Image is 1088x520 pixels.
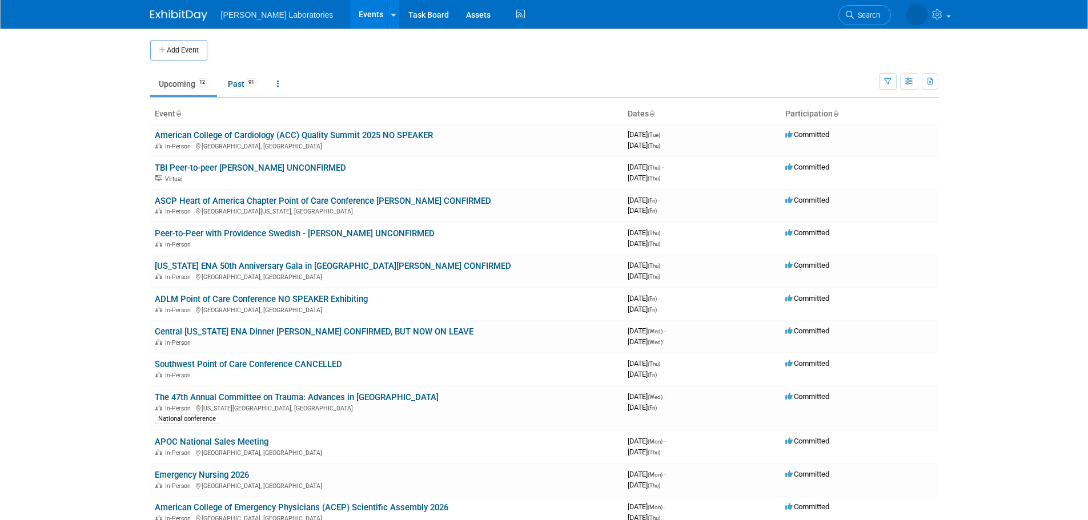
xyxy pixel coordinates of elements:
a: Sort by Participation Type [833,109,838,118]
span: - [664,392,666,401]
th: Event [150,104,623,124]
span: [DATE] [628,502,666,511]
span: [DATE] [628,228,664,237]
span: [DATE] [628,261,664,269]
div: [US_STATE][GEOGRAPHIC_DATA], [GEOGRAPHIC_DATA] [155,403,619,412]
a: American College of Cardiology (ACC) Quality Summit 2025 NO SPEAKER [155,130,433,140]
span: [DATE] [628,337,663,346]
span: - [664,437,666,445]
span: [DATE] [628,392,666,401]
span: In-Person [165,482,194,490]
span: - [662,261,664,269]
span: (Thu) [648,241,660,247]
span: [DATE] [628,294,660,303]
span: (Thu) [648,164,660,171]
a: Emergency Nursing 2026 [155,470,249,480]
div: [GEOGRAPHIC_DATA], [GEOGRAPHIC_DATA] [155,448,619,457]
img: In-Person Event [155,449,162,455]
span: - [659,196,660,204]
a: Sort by Event Name [175,109,181,118]
span: [DATE] [628,130,664,139]
span: 91 [245,78,258,87]
span: [DATE] [628,163,664,171]
span: (Fri) [648,197,657,204]
span: - [664,326,666,335]
span: (Mon) [648,471,663,478]
span: Committed [785,130,829,139]
span: [DATE] [628,470,666,478]
span: (Mon) [648,438,663,445]
span: - [662,228,664,237]
span: (Mon) [648,504,663,510]
img: In-Person Event [155,405,162,410]
a: ADLM Point of Care Conference NO SPEAKER Exhibiting [155,294,368,304]
span: [DATE] [628,239,660,248]
span: (Fri) [648,208,657,214]
span: Committed [785,228,829,237]
span: Committed [785,326,829,335]
span: Committed [785,437,829,445]
span: 12 [196,78,208,87]
a: Search [838,5,891,25]
span: - [659,294,660,303]
img: In-Person Event [155,273,162,279]
th: Participation [781,104,938,124]
span: [DATE] [628,174,660,182]
span: (Wed) [648,394,663,400]
div: [GEOGRAPHIC_DATA], [GEOGRAPHIC_DATA] [155,141,619,150]
img: Virtual Event [155,175,162,181]
span: [DATE] [628,305,657,313]
span: (Fri) [648,372,657,378]
span: [DATE] [628,370,657,378]
img: In-Person Event [155,339,162,345]
span: (Fri) [648,296,657,302]
a: TBI Peer-to-peer [PERSON_NAME] UNCONFIRMED [155,163,346,173]
a: Upcoming12 [150,73,217,95]
span: - [662,359,664,368]
a: The 47th Annual Committee on Trauma: Advances in [GEOGRAPHIC_DATA] [155,392,439,402]
span: (Thu) [648,230,660,236]
span: [DATE] [628,448,660,456]
span: - [664,470,666,478]
span: Committed [785,470,829,478]
span: In-Person [165,273,194,281]
a: Central [US_STATE] ENA Dinner [PERSON_NAME] CONFIRMED, BUT NOW ON LEAVE [155,326,473,337]
div: [GEOGRAPHIC_DATA], [GEOGRAPHIC_DATA] [155,305,619,314]
a: APOC National Sales Meeting [155,437,268,447]
img: In-Person Event [155,241,162,247]
span: [PERSON_NAME] Laboratories [221,10,334,19]
span: - [662,163,664,171]
span: Committed [785,392,829,401]
span: (Fri) [648,405,657,411]
span: (Wed) [648,328,663,334]
div: [GEOGRAPHIC_DATA][US_STATE], [GEOGRAPHIC_DATA] [155,206,619,215]
a: Past91 [219,73,266,95]
span: [DATE] [628,326,666,335]
div: [GEOGRAPHIC_DATA], [GEOGRAPHIC_DATA] [155,272,619,281]
span: (Wed) [648,339,663,345]
span: Committed [785,294,829,303]
span: (Thu) [648,449,660,455]
span: (Thu) [648,482,660,489]
button: Add Event [150,40,207,61]
a: Sort by Start Date [649,109,655,118]
a: ASCP Heart of America Chapter Point of Care Conference [PERSON_NAME] CONFIRMED [155,196,491,206]
span: In-Person [165,449,194,457]
span: In-Person [165,241,194,248]
span: (Thu) [648,361,660,367]
span: [DATE] [628,206,657,215]
span: - [662,130,664,139]
span: (Thu) [648,273,660,280]
a: [US_STATE] ENA 50th Anniversary Gala in [GEOGRAPHIC_DATA][PERSON_NAME] CONFIRMED [155,261,511,271]
img: In-Person Event [155,482,162,488]
span: In-Person [165,372,194,379]
span: [DATE] [628,141,660,150]
span: [DATE] [628,403,657,412]
span: [DATE] [628,437,666,445]
span: In-Person [165,307,194,314]
img: Tisha Davis [906,4,928,26]
span: Committed [785,163,829,171]
span: (Thu) [648,175,660,182]
a: American College of Emergency Physicians (ACEP) Scientific Assembly 2026 [155,502,448,513]
span: Committed [785,196,829,204]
